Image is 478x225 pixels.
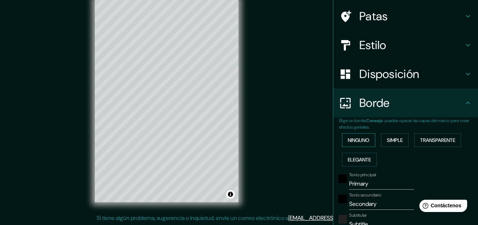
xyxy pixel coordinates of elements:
[338,195,347,203] button: negro
[339,118,366,124] font: Elige un borde.
[420,137,455,143] font: Transparente
[359,38,386,53] font: Estilo
[381,133,409,147] button: Simple
[359,95,390,111] font: Borde
[339,118,469,130] font: : puedes opacar las capas del marco para crear efectos geniales.
[349,192,381,198] font: Texto secundario
[349,212,367,218] font: Subtitular
[338,174,347,183] button: negro
[226,190,235,199] button: Activar o desactivar atribución
[97,214,288,222] font: Si tiene algún problema, sugerencia o inquietud, envíe un correo electrónico a
[333,31,478,60] div: Estilo
[414,133,461,147] button: Transparente
[359,9,388,24] font: Patas
[342,153,377,166] button: Elegante
[414,197,470,217] iframe: Lanzador de widgets de ayuda
[387,137,403,143] font: Simple
[348,137,369,143] font: Ninguno
[333,2,478,31] div: Patas
[366,118,383,124] font: Consejo
[349,172,376,178] font: Texto principal
[333,88,478,117] div: Borde
[342,133,375,147] button: Ninguno
[348,156,371,163] font: Elegante
[288,214,378,222] a: [EMAIL_ADDRESS][DOMAIN_NAME]
[359,66,419,82] font: Disposición
[333,60,478,88] div: Disposición
[338,215,347,224] button: color-222222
